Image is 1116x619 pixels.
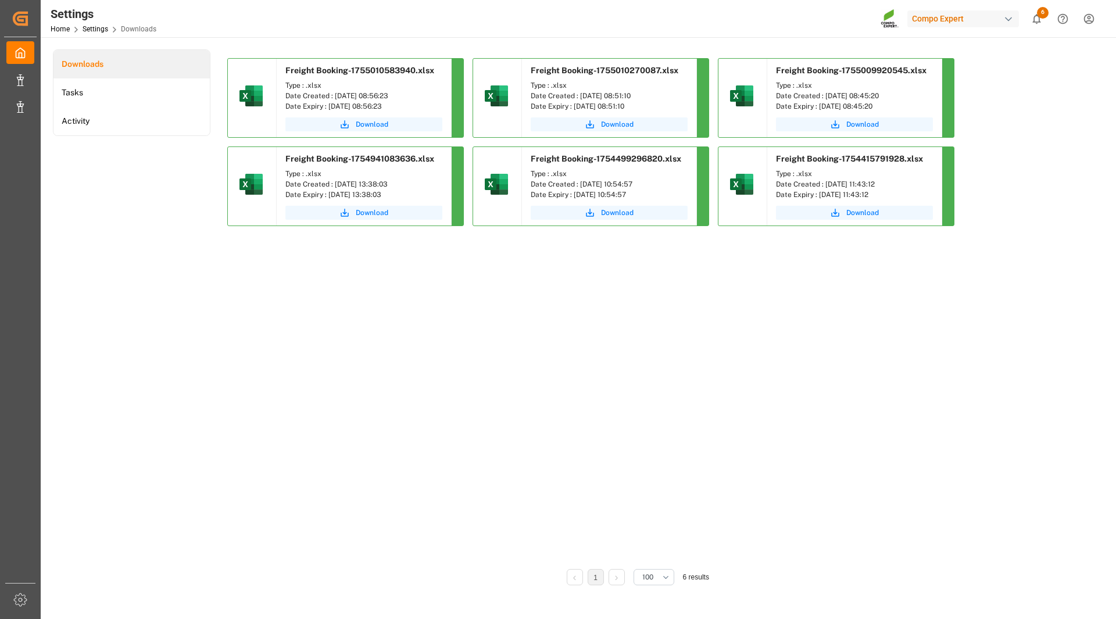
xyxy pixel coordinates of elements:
div: Type : .xlsx [776,169,933,179]
a: Settings [83,25,108,33]
div: Date Created : [DATE] 11:43:12 [776,179,933,189]
div: Type : .xlsx [776,80,933,91]
div: Type : .xlsx [531,80,688,91]
div: Date Expiry : [DATE] 08:45:20 [776,101,933,112]
img: microsoft-excel-2019--v1.png [237,170,265,198]
div: Date Created : [DATE] 13:38:03 [285,179,442,189]
li: Next Page [609,569,625,585]
div: Date Created : [DATE] 10:54:57 [531,179,688,189]
a: Home [51,25,70,33]
button: show 6 new notifications [1024,6,1050,32]
li: 1 [588,569,604,585]
span: Freight Booking-1754415791928.xlsx [776,154,923,163]
div: Date Expiry : [DATE] 10:54:57 [531,189,688,200]
div: Date Expiry : [DATE] 13:38:03 [285,189,442,200]
button: Download [285,206,442,220]
img: Screenshot%202023-09-29%20at%2010.02.21.png_1712312052.png [881,9,899,29]
span: Freight Booking-1755010583940.xlsx [285,66,434,75]
div: Settings [51,5,156,23]
div: Date Created : [DATE] 08:51:10 [531,91,688,101]
span: Freight Booking-1754941083636.xlsx [285,154,434,163]
span: Download [601,207,634,218]
button: Download [531,206,688,220]
span: Download [356,119,388,130]
button: Download [531,117,688,131]
a: 1 [593,574,598,582]
span: Freight Booking-1755010270087.xlsx [531,66,678,75]
img: microsoft-excel-2019--v1.png [482,170,510,198]
span: Download [356,207,388,218]
button: Compo Expert [907,8,1024,30]
a: Activity [53,107,210,135]
div: Type : .xlsx [285,80,442,91]
div: Type : .xlsx [531,169,688,179]
span: Freight Booking-1754499296820.xlsx [531,154,681,163]
div: Date Expiry : [DATE] 08:51:10 [531,101,688,112]
button: Help Center [1050,6,1076,32]
span: Download [846,119,879,130]
div: Compo Expert [907,10,1019,27]
button: Download [776,206,933,220]
span: Download [601,119,634,130]
span: Download [846,207,879,218]
button: Download [285,117,442,131]
button: open menu [634,569,674,585]
img: microsoft-excel-2019--v1.png [728,82,756,110]
img: microsoft-excel-2019--v1.png [482,82,510,110]
span: Freight Booking-1755009920545.xlsx [776,66,927,75]
button: Download [776,117,933,131]
div: Date Created : [DATE] 08:45:20 [776,91,933,101]
div: Type : .xlsx [285,169,442,179]
li: Previous Page [567,569,583,585]
span: 6 results [683,573,709,581]
img: microsoft-excel-2019--v1.png [237,82,265,110]
span: 100 [642,572,653,582]
div: Date Created : [DATE] 08:56:23 [285,91,442,101]
div: Date Expiry : [DATE] 11:43:12 [776,189,933,200]
a: Downloads [53,50,210,78]
img: microsoft-excel-2019--v1.png [728,170,756,198]
a: Tasks [53,78,210,107]
div: Date Expiry : [DATE] 08:56:23 [285,101,442,112]
span: 6 [1037,7,1049,19]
